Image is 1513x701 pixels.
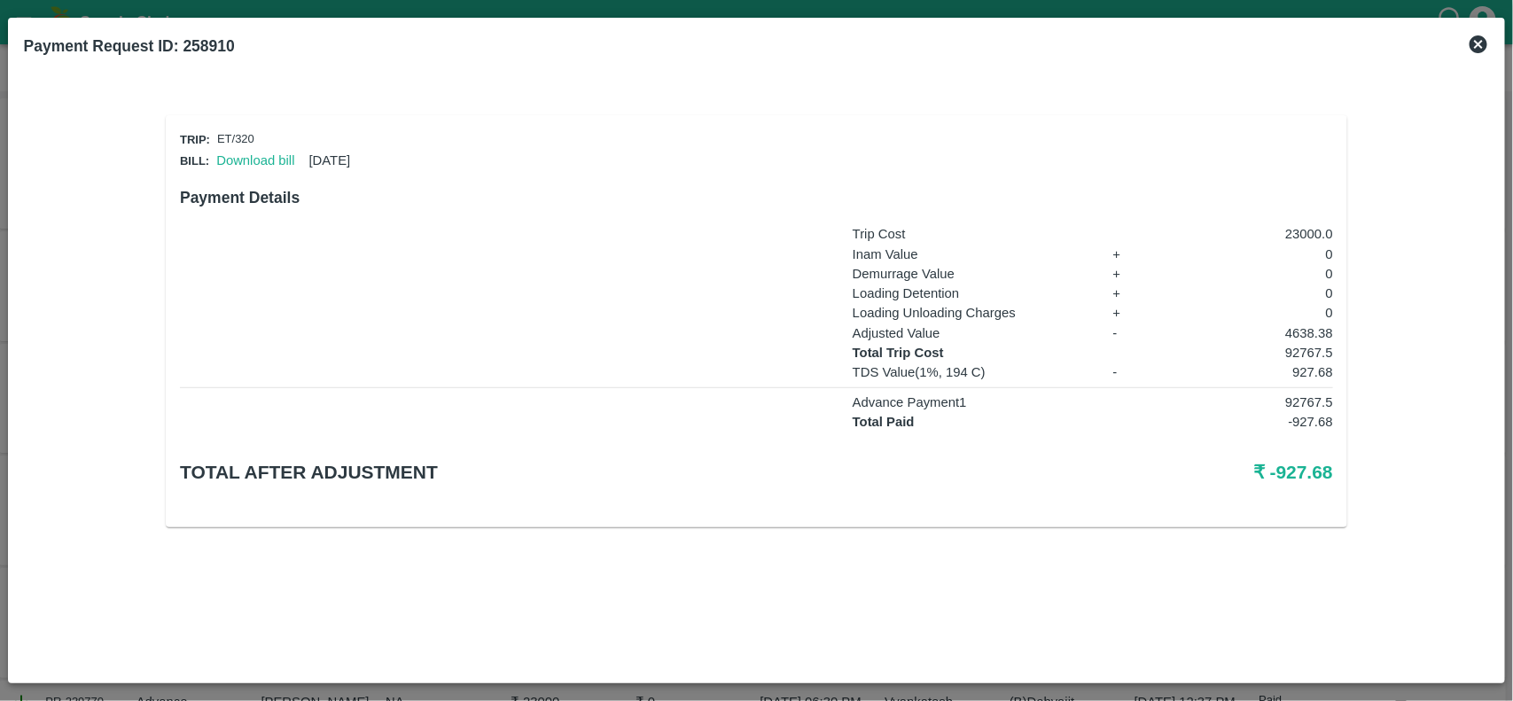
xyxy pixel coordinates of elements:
[1173,362,1333,382] p: 927.68
[1173,393,1333,412] p: 92767.5
[1113,284,1153,303] p: +
[1113,323,1153,343] p: -
[1173,245,1333,264] p: 0
[216,153,294,167] a: Download bill
[1173,224,1333,244] p: 23000.0
[309,153,351,167] span: [DATE]
[24,37,235,55] b: Payment Request ID: 258910
[1113,303,1153,323] p: +
[853,415,915,429] strong: Total Paid
[1173,343,1333,362] p: 92767.5
[180,460,948,485] h5: Total after adjustment
[1173,303,1333,323] p: 0
[853,323,1093,343] p: Adjusted Value
[853,346,944,360] strong: Total Trip Cost
[1173,323,1333,343] p: 4638.38
[1113,264,1153,284] p: +
[853,284,1093,303] p: Loading Detention
[853,362,1093,382] p: TDS Value (1%, 194 C)
[853,264,1093,284] p: Demurrage Value
[180,154,209,167] span: Bill:
[853,224,1093,244] p: Trip Cost
[853,245,1093,264] p: Inam Value
[217,131,254,148] p: ET/320
[853,303,1093,323] p: Loading Unloading Charges
[180,133,210,146] span: Trip:
[1173,412,1333,432] p: -927.68
[1113,362,1153,382] p: -
[180,185,1333,210] h6: Payment Details
[948,460,1333,485] h5: ₹ -927.68
[1113,245,1153,264] p: +
[853,393,1093,412] p: Advance Payment 1
[1173,264,1333,284] p: 0
[1173,284,1333,303] p: 0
